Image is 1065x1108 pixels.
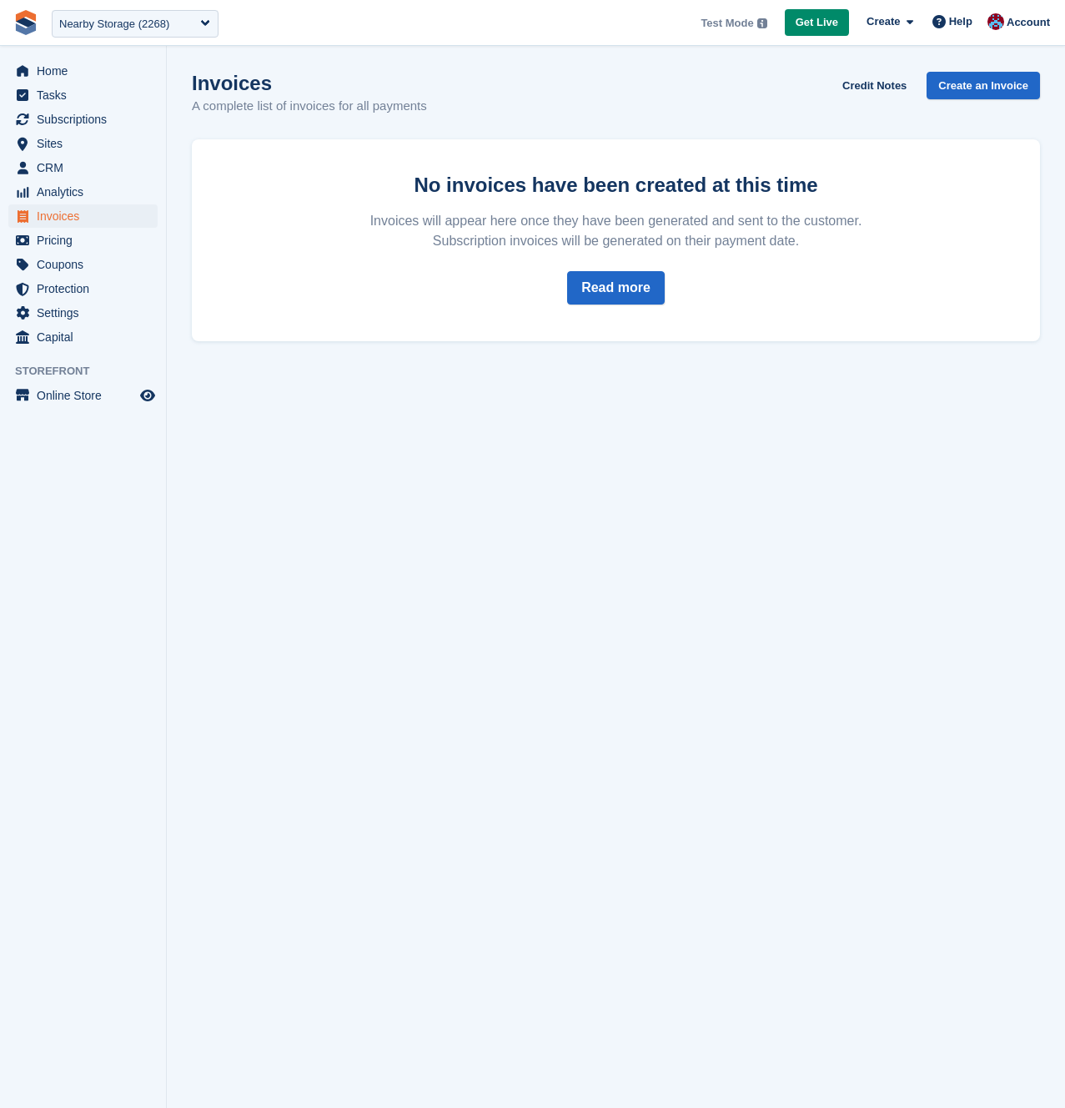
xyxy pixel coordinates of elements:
p: A complete list of invoices for all payments [192,97,427,116]
a: menu [8,108,158,131]
span: Account [1007,14,1050,31]
a: menu [8,325,158,349]
span: Home [37,59,137,83]
a: Create an Invoice [927,72,1040,99]
a: menu [8,253,158,276]
a: menu [8,59,158,83]
span: Analytics [37,180,137,204]
a: menu [8,132,158,155]
a: Credit Notes [836,72,913,99]
span: Storefront [15,363,166,380]
span: Tasks [37,83,137,107]
span: Help [949,13,972,30]
span: Protection [37,277,137,300]
h1: Invoices [192,72,427,94]
div: Nearby Storage (2268) [59,16,169,33]
span: Create [867,13,900,30]
span: Coupons [37,253,137,276]
span: Invoices [37,204,137,228]
span: Test Mode [701,15,753,32]
a: Get Live [785,9,849,37]
span: CRM [37,156,137,179]
a: Preview store [138,385,158,405]
span: Sites [37,132,137,155]
span: Subscriptions [37,108,137,131]
a: menu [8,83,158,107]
a: menu [8,301,158,325]
span: Online Store [37,384,137,407]
span: Capital [37,325,137,349]
span: Settings [37,301,137,325]
img: David Hughes [987,13,1004,30]
span: Get Live [796,14,838,31]
img: stora-icon-8386f47178a22dfd0bd8f6a31ec36ba5ce8667c1dd55bd0f319d3a0aa187defe.svg [13,10,38,35]
span: Pricing [37,229,137,252]
strong: No invoices have been created at this time [414,174,817,196]
a: menu [8,384,158,407]
a: menu [8,277,158,300]
a: menu [8,204,158,228]
a: menu [8,229,158,252]
a: menu [8,180,158,204]
p: Invoices will appear here once they have been generated and sent to the customer. Subscription in... [353,211,880,251]
a: menu [8,156,158,179]
a: Read more [567,271,665,305]
img: icon-info-grey-7440780725fd019a000dd9b08b2336e03edf1995a4989e88bcd33f0948082b44.svg [757,18,767,28]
